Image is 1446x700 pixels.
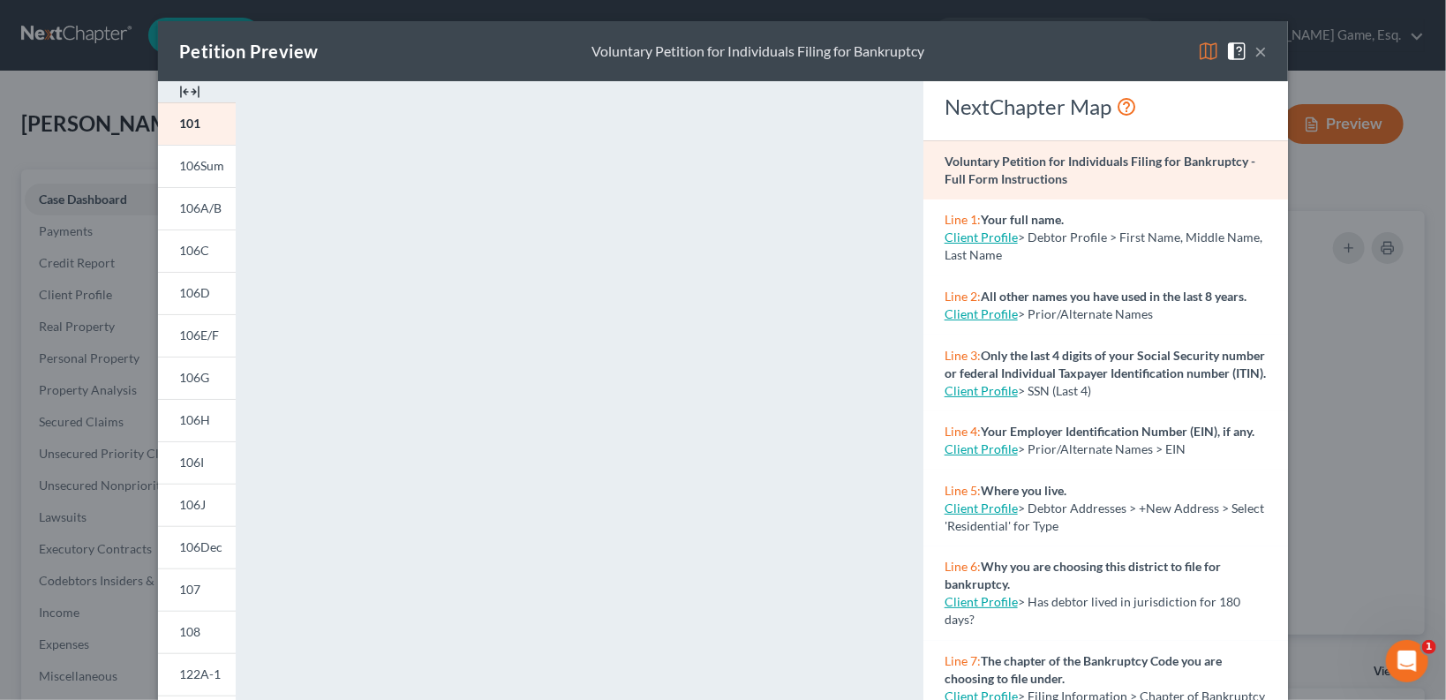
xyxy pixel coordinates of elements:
div: Voluntary Petition for Individuals Filing for Bankruptcy [591,41,924,62]
a: 107 [158,568,236,611]
span: > Debtor Addresses > +New Address > Select 'Residential' for Type [945,501,1264,533]
a: Client Profile [945,501,1018,516]
img: help-close-5ba153eb36485ed6c1ea00a893f15db1cb9b99d6cae46e1a8edb6c62d00a1a76.svg [1226,41,1247,62]
span: 106D [179,285,210,300]
a: Client Profile [945,383,1018,398]
span: 108 [179,624,200,639]
div: Petition Preview [179,39,318,64]
button: × [1254,41,1267,62]
a: 106H [158,399,236,441]
a: Client Profile [945,441,1018,456]
strong: Why you are choosing this district to file for bankruptcy. [945,559,1221,591]
span: Line 7: [945,653,981,668]
a: 101 [158,102,236,145]
div: NextChapter Map [945,93,1267,121]
strong: Voluntary Petition for Individuals Filing for Bankruptcy - Full Form Instructions [945,154,1255,186]
span: Line 1: [945,212,981,227]
a: 106A/B [158,187,236,230]
span: 106C [179,243,209,258]
span: 1 [1422,640,1436,654]
span: Line 4: [945,424,981,439]
span: Line 2: [945,289,981,304]
span: 107 [179,582,200,597]
span: 106I [179,455,204,470]
a: 106Dec [158,526,236,568]
a: Client Profile [945,230,1018,245]
span: 106A/B [179,200,222,215]
strong: All other names you have used in the last 8 years. [981,289,1246,304]
span: Line 3: [945,348,981,363]
img: expand-e0f6d898513216a626fdd78e52531dac95497ffd26381d4c15ee2fc46db09dca.svg [179,81,200,102]
img: map-eea8200ae884c6f1103ae1953ef3d486a96c86aabb227e865a55264e3737af1f.svg [1198,41,1219,62]
span: 106H [179,412,210,427]
a: 106I [158,441,236,484]
span: > Debtor Profile > First Name, Middle Name, Last Name [945,230,1262,262]
strong: Where you live. [981,483,1066,498]
span: 106J [179,497,206,512]
span: Line 6: [945,559,981,574]
a: 106J [158,484,236,526]
span: 122A-1 [179,666,221,681]
a: 106Sum [158,145,236,187]
span: 106Dec [179,539,222,554]
a: 106D [158,272,236,314]
strong: Your full name. [981,212,1064,227]
a: 106G [158,357,236,399]
span: 106G [179,370,209,385]
span: 106E/F [179,327,219,342]
a: Client Profile [945,306,1018,321]
strong: The chapter of the Bankruptcy Code you are choosing to file under. [945,653,1222,686]
a: 108 [158,611,236,653]
span: > Has debtor lived in jurisdiction for 180 days? [945,594,1240,627]
strong: Your Employer Identification Number (EIN), if any. [981,424,1254,439]
strong: Only the last 4 digits of your Social Security number or federal Individual Taxpayer Identificati... [945,348,1266,380]
a: 122A-1 [158,653,236,696]
a: 106E/F [158,314,236,357]
span: 101 [179,116,200,131]
a: Client Profile [945,594,1018,609]
span: Line 5: [945,483,981,498]
span: > SSN (Last 4) [1018,383,1091,398]
a: 106C [158,230,236,272]
span: > Prior/Alternate Names > EIN [1018,441,1186,456]
span: 106Sum [179,158,224,173]
iframe: Intercom live chat [1386,640,1428,682]
span: > Prior/Alternate Names [1018,306,1153,321]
